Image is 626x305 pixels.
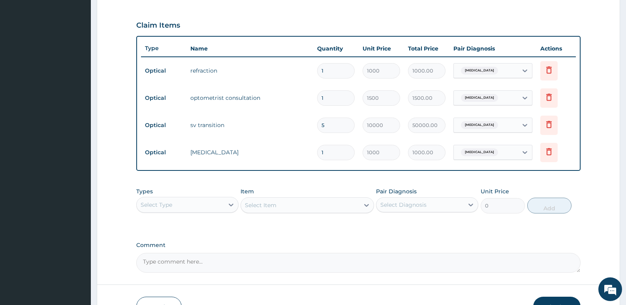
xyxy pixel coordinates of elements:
label: Types [136,188,153,195]
span: We're online! [46,99,109,179]
span: [MEDICAL_DATA] [461,148,498,156]
button: Add [527,198,571,213]
td: Optical [141,118,186,133]
th: Quantity [313,41,359,56]
th: Pair Diagnosis [449,41,536,56]
div: Chat with us now [41,44,133,54]
h3: Claim Items [136,21,180,30]
label: Pair Diagnosis [376,187,417,195]
th: Name [186,41,313,56]
td: optometrist consultation [186,90,313,106]
label: Unit Price [481,187,509,195]
textarea: Type your message and hit 'Enter' [4,215,150,243]
th: Actions [536,41,576,56]
span: [MEDICAL_DATA] [461,94,498,102]
label: Comment [136,242,581,249]
div: Minimize live chat window [130,4,149,23]
td: Optical [141,145,186,160]
td: Optical [141,91,186,105]
th: Type [141,41,186,56]
label: Item [241,187,254,195]
td: sv transition [186,117,313,133]
td: [MEDICAL_DATA] [186,144,313,160]
th: Unit Price [359,41,404,56]
td: Optical [141,64,186,78]
img: d_794563401_company_1708531726252_794563401 [15,39,32,59]
span: [MEDICAL_DATA] [461,121,498,129]
div: Select Type [141,201,172,209]
div: Select Diagnosis [380,201,427,209]
th: Total Price [404,41,449,56]
span: [MEDICAL_DATA] [461,67,498,75]
td: refraction [186,63,313,79]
